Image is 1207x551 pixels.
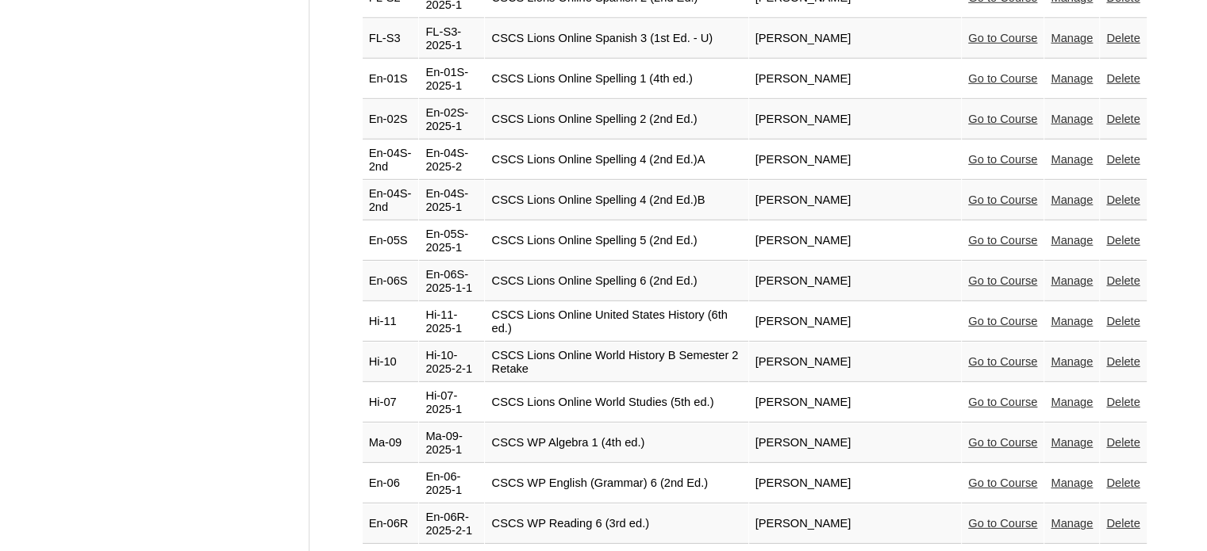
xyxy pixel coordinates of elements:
[363,504,419,544] td: En-06R
[749,59,961,99] td: [PERSON_NAME]
[363,423,419,463] td: Ma-09
[485,262,748,301] td: CSCS Lions Online Spelling 6 (2nd Ed.)
[419,464,484,503] td: En-06-2025-1
[968,72,1037,85] a: Go to Course
[749,302,961,342] td: [PERSON_NAME]
[485,464,748,503] td: CSCS WP English (Grammar) 6 (2nd Ed.)
[485,181,748,220] td: CSCS Lions Online Spelling 4 (2nd Ed.)B
[968,315,1037,327] a: Go to Course
[1051,436,1093,449] a: Manage
[419,19,484,59] td: FL-S3-2025-1
[1106,315,1140,327] a: Delete
[968,355,1037,368] a: Go to Course
[419,100,484,140] td: En-02S-2025-1
[363,302,419,342] td: Hi-11
[749,464,961,503] td: [PERSON_NAME]
[1051,355,1093,368] a: Manage
[1106,234,1140,247] a: Delete
[1051,193,1093,206] a: Manage
[1106,355,1140,368] a: Delete
[1106,193,1140,206] a: Delete
[485,100,748,140] td: CSCS Lions Online Spelling 2 (2nd Ed.)
[1051,396,1093,408] a: Manage
[485,302,748,342] td: CSCS Lions Online United States History (6th ed.)
[363,181,419,220] td: En-04S-2nd
[1051,315,1093,327] a: Manage
[485,504,748,544] td: CSCS WP Reading 6 (3rd ed.)
[485,221,748,261] td: CSCS Lions Online Spelling 5 (2nd Ed.)
[485,59,748,99] td: CSCS Lions Online Spelling 1 (4th ed.)
[749,504,961,544] td: [PERSON_NAME]
[749,221,961,261] td: [PERSON_NAME]
[749,19,961,59] td: [PERSON_NAME]
[419,262,484,301] td: En-06S-2025-1-1
[485,140,748,180] td: CSCS Lions Online Spelling 4 (2nd Ed.)A
[419,221,484,261] td: En-05S-2025-1
[1051,234,1093,247] a: Manage
[749,100,961,140] td: [PERSON_NAME]
[968,153,1037,166] a: Go to Course
[1106,517,1140,530] a: Delete
[363,342,419,382] td: Hi-10
[968,113,1037,125] a: Go to Course
[1051,72,1093,85] a: Manage
[1106,476,1140,489] a: Delete
[419,342,484,382] td: Hi-10-2025-2-1
[1051,274,1093,287] a: Manage
[1106,396,1140,408] a: Delete
[749,181,961,220] td: [PERSON_NAME]
[1106,153,1140,166] a: Delete
[419,504,484,544] td: En-06R-2025-2-1
[1051,32,1093,44] a: Manage
[749,262,961,301] td: [PERSON_NAME]
[419,302,484,342] td: Hi-11-2025-1
[1106,274,1140,287] a: Delete
[1051,153,1093,166] a: Manage
[419,140,484,180] td: En-04S-2025-2
[363,221,419,261] td: En-05S
[968,32,1037,44] a: Go to Course
[485,19,748,59] td: CSCS Lions Online Spanish 3 (1st Ed. - U)
[968,436,1037,449] a: Go to Course
[419,423,484,463] td: Ma-09-2025-1
[749,342,961,382] td: [PERSON_NAME]
[363,383,419,423] td: Hi-07
[1106,436,1140,449] a: Delete
[363,262,419,301] td: En-06S
[419,383,484,423] td: Hi-07-2025-1
[1051,517,1093,530] a: Manage
[1106,113,1140,125] a: Delete
[968,396,1037,408] a: Go to Course
[1051,476,1093,489] a: Manage
[419,181,484,220] td: En-04S-2025-1
[968,476,1037,489] a: Go to Course
[485,342,748,382] td: CSCS Lions Online World History B Semester 2 Retake
[749,140,961,180] td: [PERSON_NAME]
[1106,32,1140,44] a: Delete
[363,59,419,99] td: En-01S
[1051,113,1093,125] a: Manage
[749,383,961,423] td: [PERSON_NAME]
[968,517,1037,530] a: Go to Course
[363,100,419,140] td: En-02S
[968,193,1037,206] a: Go to Course
[419,59,484,99] td: En-01S-2025-1
[363,140,419,180] td: En-04S-2nd
[968,274,1037,287] a: Go to Course
[485,423,748,463] td: CSCS WP Algebra 1 (4th ed.)
[363,19,419,59] td: FL-S3
[749,423,961,463] td: [PERSON_NAME]
[363,464,419,503] td: En-06
[968,234,1037,247] a: Go to Course
[485,383,748,423] td: CSCS Lions Online World Studies (5th ed.)
[1106,72,1140,85] a: Delete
